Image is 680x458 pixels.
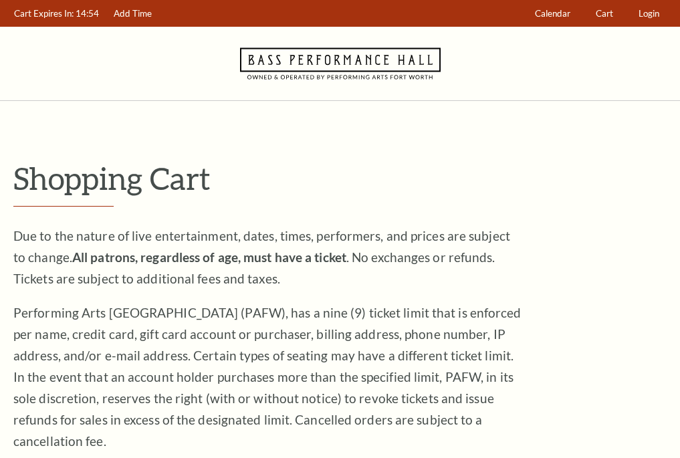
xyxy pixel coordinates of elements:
[529,1,577,27] a: Calendar
[639,8,659,19] span: Login
[13,302,522,452] p: Performing Arts [GEOGRAPHIC_DATA] (PAFW), has a nine (9) ticket limit that is enforced per name, ...
[72,249,346,265] strong: All patrons, regardless of age, must have a ticket
[14,8,74,19] span: Cart Expires In:
[13,161,667,195] p: Shopping Cart
[590,1,620,27] a: Cart
[108,1,158,27] a: Add Time
[633,1,666,27] a: Login
[596,8,613,19] span: Cart
[535,8,570,19] span: Calendar
[76,8,99,19] span: 14:54
[13,228,510,286] span: Due to the nature of live entertainment, dates, times, performers, and prices are subject to chan...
